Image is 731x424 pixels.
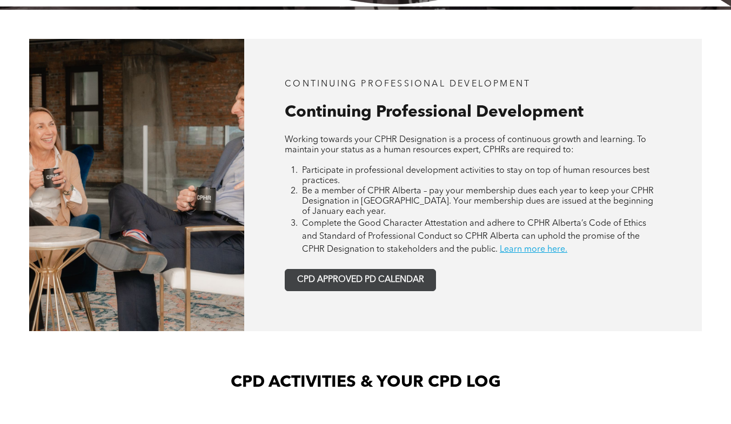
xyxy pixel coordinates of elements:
span: Participate in professional development activities to stay on top of human resources best practices. [302,166,649,185]
a: CPD APPROVED PD CALENDAR [285,269,436,291]
span: Be a member of CPHR Alberta – pay your membership dues each year to keep your CPHR Designation in... [302,187,654,216]
span: Working towards your CPHR Designation is a process of continuous growth and learning. To maintain... [285,136,646,154]
span: CPD APPROVED PD CALENDAR [297,275,424,285]
span: Continuing Professional Development [285,104,584,120]
span: CPD ACTIVITIES & YOUR CPD LOG [231,374,501,391]
span: CONTINUING PROFESSIONAL DEVELOPMENT [285,80,531,89]
a: Learn more here. [500,245,567,254]
span: Complete the Good Character Attestation and adhere to CPHR Alberta’s Code of Ethics and Standard ... [302,219,646,254]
